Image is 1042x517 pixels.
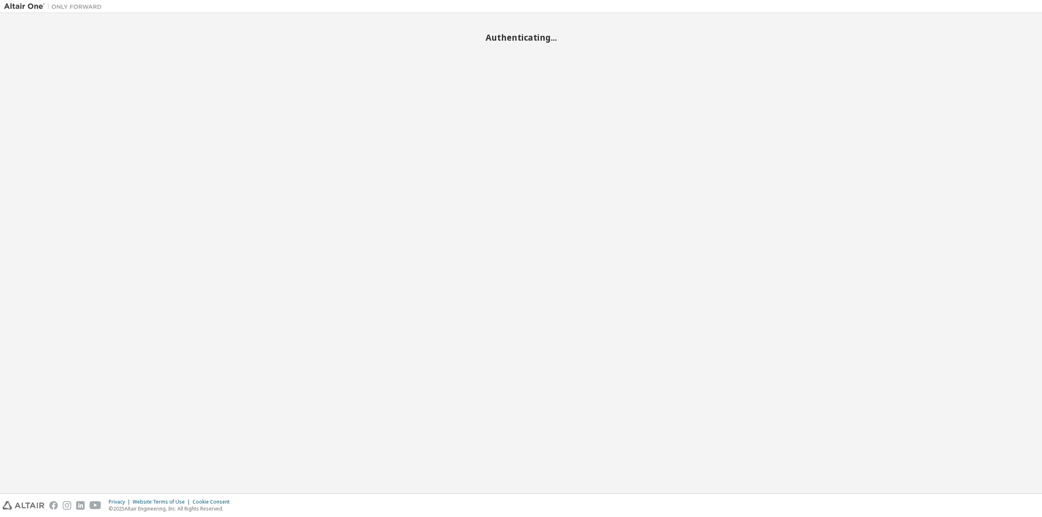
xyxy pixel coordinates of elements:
img: youtube.svg [90,501,101,510]
div: Website Terms of Use [133,499,193,505]
p: © 2025 Altair Engineering, Inc. All Rights Reserved. [109,505,234,512]
div: Privacy [109,499,133,505]
h2: Authenticating... [4,32,1038,43]
div: Cookie Consent [193,499,234,505]
img: facebook.svg [49,501,58,510]
img: Altair One [4,2,106,11]
img: instagram.svg [63,501,71,510]
img: linkedin.svg [76,501,85,510]
img: altair_logo.svg [2,501,44,510]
